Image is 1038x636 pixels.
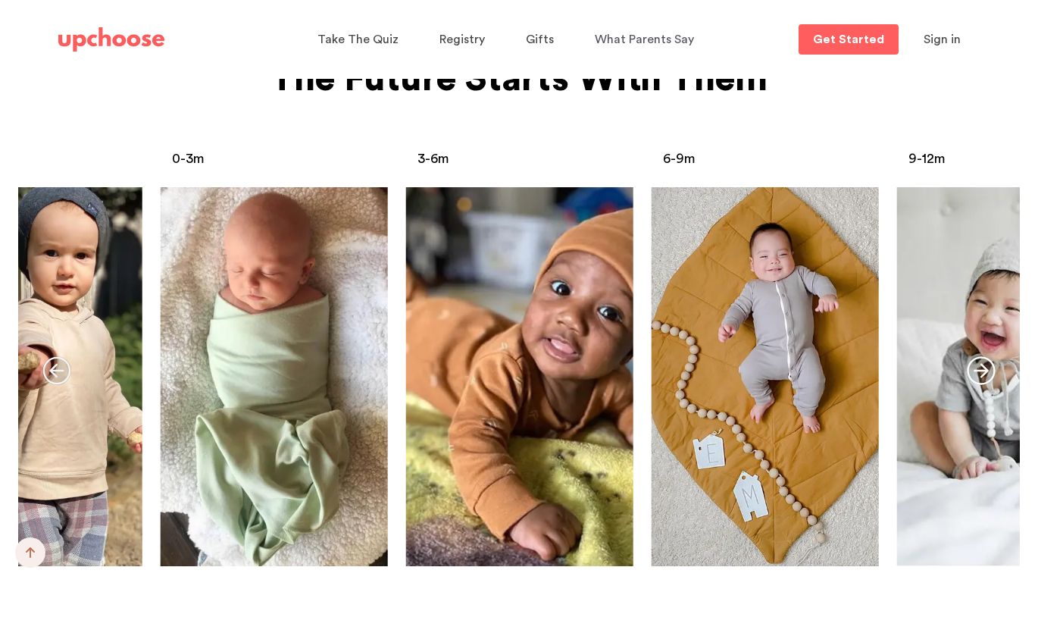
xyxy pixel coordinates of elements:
[317,25,403,55] a: Take The Quiz
[799,24,899,55] a: Get Started
[439,25,489,55] a: Registry
[317,33,399,45] span: Take The Quiz
[406,187,633,566] a: Full Set
[417,152,449,165] span: 3-6m
[663,152,696,165] span: 6-9m
[270,61,768,97] span: The Future Starts With Them
[526,25,558,55] a: Gifts
[58,27,164,52] img: UpChoose
[58,24,164,55] a: UpChoose
[813,33,884,45] p: Get Started
[526,33,554,45] span: Gifts
[161,187,388,566] a: The Standard
[595,33,694,45] span: What Parents Say
[924,33,961,45] span: Sign in
[908,152,946,165] span: 9-12m
[595,25,699,55] a: What Parents Say
[905,24,980,55] button: Sign in
[439,33,485,45] span: Registry
[172,152,205,165] span: 0-3m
